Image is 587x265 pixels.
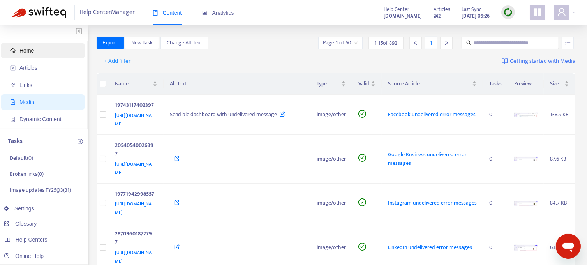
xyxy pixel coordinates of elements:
span: Articles [434,5,450,14]
span: - [170,198,171,207]
strong: [DATE] 09:26 [462,12,490,20]
div: 84.7 KB [550,199,569,207]
span: appstore [533,7,542,17]
div: 20540540026397 [115,141,155,160]
a: Glossary [4,221,37,227]
img: media-preview [514,157,538,161]
span: Help Center Manager [80,5,135,20]
span: [URL][DOMAIN_NAME] [115,111,152,128]
div: 28709601872797 [115,230,155,248]
a: Settings [4,205,34,212]
span: area-chart [202,10,208,16]
span: Change Alt Text [167,39,202,47]
div: 0 [489,155,502,163]
span: account-book [10,65,16,71]
button: Change Alt Text [160,37,208,49]
span: [URL][DOMAIN_NAME] [115,160,152,177]
span: New Task [131,39,153,47]
span: LinkedIn undelivered error messages [388,243,472,252]
span: 1 - 15 of 892 [375,39,397,47]
span: Links [19,82,32,88]
span: Source Article [388,79,471,88]
div: 19743117402397 [115,101,155,111]
span: link [10,82,16,88]
button: unordered-list [562,37,574,49]
span: Sendible dashboard with undelivered message [170,110,277,119]
span: check-circle [358,110,366,118]
span: check-circle [358,198,366,206]
span: Name [115,79,152,88]
div: 1 [425,37,437,49]
th: Alt Text [164,73,310,95]
span: search [466,40,472,46]
iframe: Button to launch messaging window [556,234,581,259]
button: Export [97,37,124,49]
span: Dynamic Content [19,116,61,122]
td: image/other [310,184,352,224]
span: Last Sync [462,5,481,14]
span: Getting started with Media [510,57,575,66]
span: Valid [358,79,369,88]
img: sync.dc5367851b00ba804db3.png [503,7,513,17]
span: Help Centers [16,237,48,243]
span: user [557,7,566,17]
div: 19771942998557 [115,190,155,200]
span: plus-circle [78,139,83,144]
span: Type [317,79,340,88]
p: Default ( 0 ) [10,154,33,162]
strong: 242 [434,12,441,20]
th: Size [544,73,575,95]
span: Content [153,10,182,16]
span: home [10,48,16,53]
th: Name [109,73,164,95]
button: + Add filter [99,55,137,67]
div: 87.6 KB [550,155,569,163]
span: Home [19,48,34,54]
span: Facebook undelivered error messages [388,110,476,119]
th: Preview [508,73,544,95]
span: container [10,117,16,122]
span: book [153,10,158,16]
p: Broken links ( 0 ) [10,170,44,178]
span: [URL][DOMAIN_NAME] [115,200,152,216]
span: [URL][DOMAIN_NAME] [115,249,152,265]
img: image-link [502,58,508,64]
div: 63.0 KB [550,243,569,252]
div: 0 [489,199,502,207]
span: - [170,243,171,252]
a: Getting started with Media [502,55,575,67]
span: right [444,40,449,46]
span: file-image [10,99,16,105]
span: left [413,40,418,46]
span: Google Business undelivered error messages [388,150,467,168]
th: Source Article [382,73,483,95]
th: Tasks [483,73,508,95]
div: 0 [489,243,502,252]
img: media-preview [514,245,538,251]
span: Analytics [202,10,234,16]
th: Type [310,73,352,95]
span: + Add filter [104,57,131,66]
span: Instagram undelivered error messages [388,198,477,207]
th: Valid [352,73,382,95]
span: check-circle [358,154,366,162]
span: check-circle [358,243,366,251]
span: Media [19,99,34,105]
div: 138.9 KB [550,110,569,119]
span: unordered-list [565,40,571,45]
div: 0 [489,110,502,119]
strong: [DOMAIN_NAME] [384,12,422,20]
td: image/other [310,95,352,135]
span: Size [550,79,563,88]
a: [DOMAIN_NAME] [384,11,422,20]
img: media-preview [514,201,538,206]
span: Export [103,39,118,47]
img: Swifteq [12,7,66,18]
a: Online Help [4,253,44,259]
p: Tasks [8,137,23,146]
span: Articles [19,65,37,71]
p: Image updates FY25Q3 ( 31 ) [10,186,71,194]
td: image/other [310,135,352,184]
img: media-preview [514,113,538,117]
span: Help Center [384,5,409,14]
